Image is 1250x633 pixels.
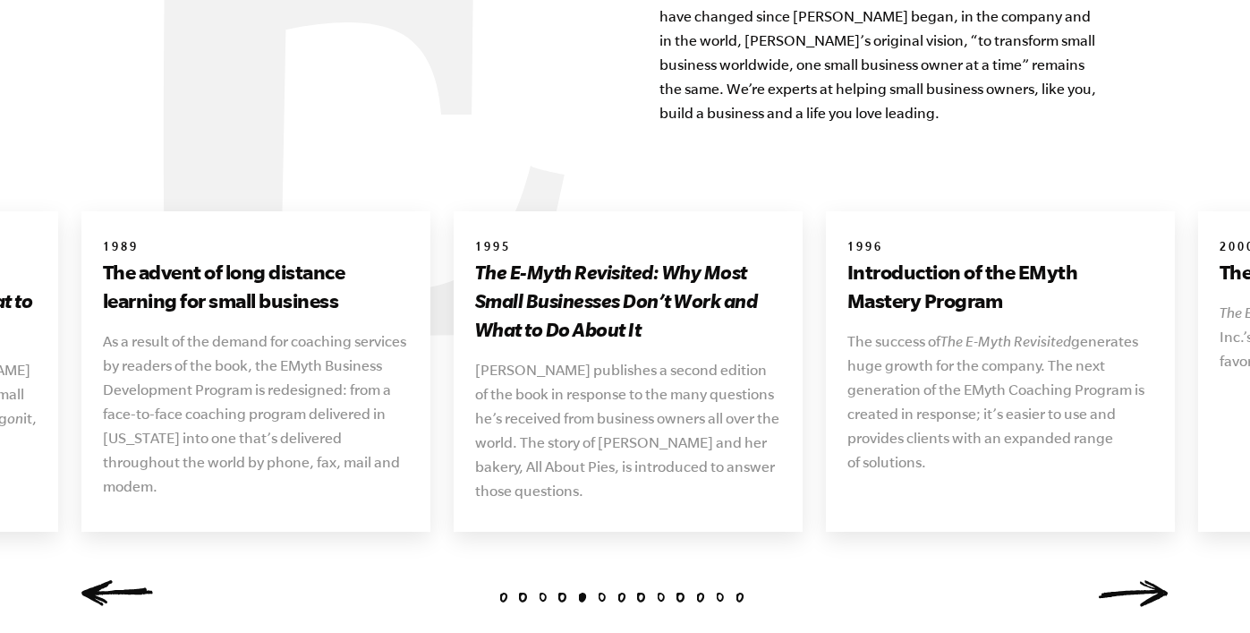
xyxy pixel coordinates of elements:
[475,358,781,503] p: [PERSON_NAME] publishes a second edition of the book in response to the many questions he’s recei...
[847,240,1153,258] h6: 1996
[1098,580,1169,607] a: Next
[103,240,409,258] h6: 1989
[940,333,1071,349] i: The E-Myth Revisited
[1161,547,1250,633] iframe: Chat Widget
[847,258,1153,315] h3: Introduction of the EMyth Mastery Program
[475,261,758,340] i: The E-Myth Revisited: Why Most Small Businesses Don’t Work and What to Do About It
[847,329,1153,475] p: The success of generates huge growth for the company. The next generation of the EMyth Coaching P...
[475,240,781,258] h6: 1995
[103,258,409,315] h3: The advent of long distance learning for small business
[81,580,153,607] a: Previous
[7,410,23,426] i: on
[103,329,409,499] p: As a result of the demand for coaching services by readers of the book, the EMyth Business Develo...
